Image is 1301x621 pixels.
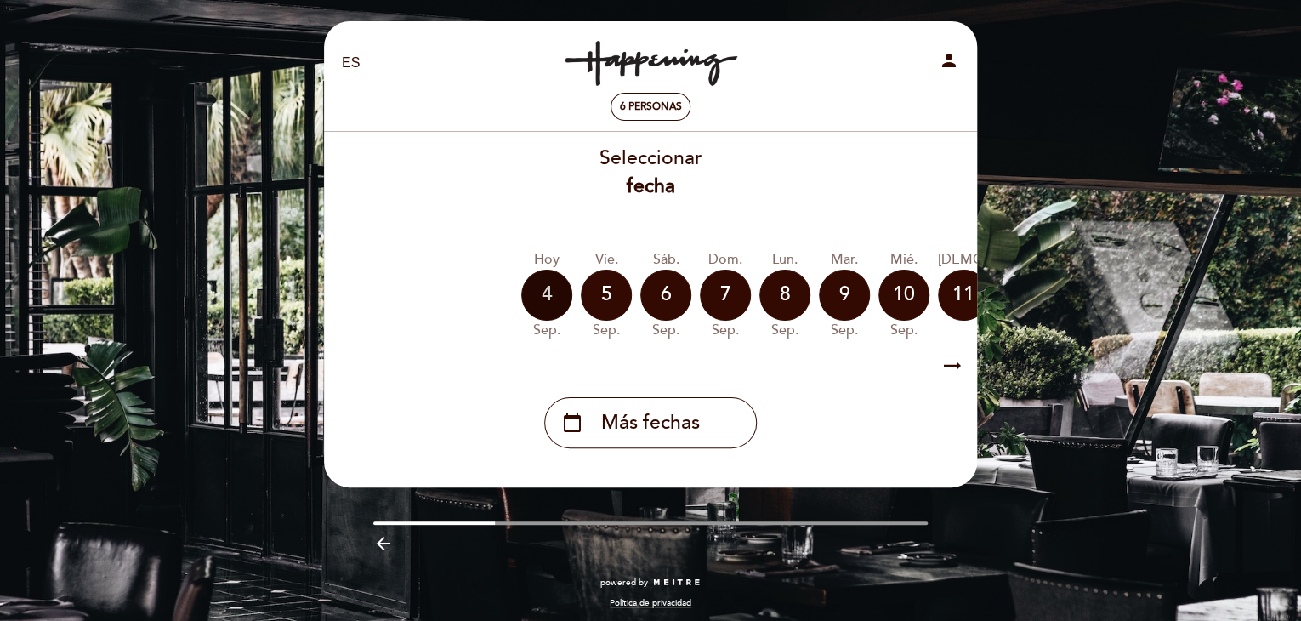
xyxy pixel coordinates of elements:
[581,321,632,340] div: sep.
[939,50,959,77] button: person
[640,321,691,340] div: sep.
[323,145,978,201] div: Seleccionar
[819,270,870,321] div: 9
[940,348,965,385] i: arrow_right_alt
[700,270,751,321] div: 7
[373,533,394,554] i: arrow_backward
[700,321,751,340] div: sep.
[759,250,810,270] div: lun.
[562,408,582,437] i: calendar_today
[878,270,929,321] div: 10
[521,270,572,321] div: 4
[700,250,751,270] div: dom.
[544,40,757,87] a: Happening Costanera
[819,321,870,340] div: sep.
[610,597,691,609] a: Política de privacidad
[521,250,572,270] div: Hoy
[601,409,700,437] span: Más fechas
[819,250,870,270] div: mar.
[640,270,691,321] div: 6
[620,100,682,113] span: 6 personas
[938,250,1091,270] div: [DEMOGRAPHIC_DATA].
[652,578,701,587] img: MEITRE
[600,577,701,589] a: powered by
[939,50,959,71] i: person
[938,270,989,321] div: 11
[581,250,632,270] div: vie.
[600,577,648,589] span: powered by
[759,321,810,340] div: sep.
[581,270,632,321] div: 5
[878,321,929,340] div: sep.
[627,174,675,198] b: fecha
[640,250,691,270] div: sáb.
[759,270,810,321] div: 8
[521,321,572,340] div: sep.
[938,321,1091,340] div: sep.
[878,250,929,270] div: mié.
